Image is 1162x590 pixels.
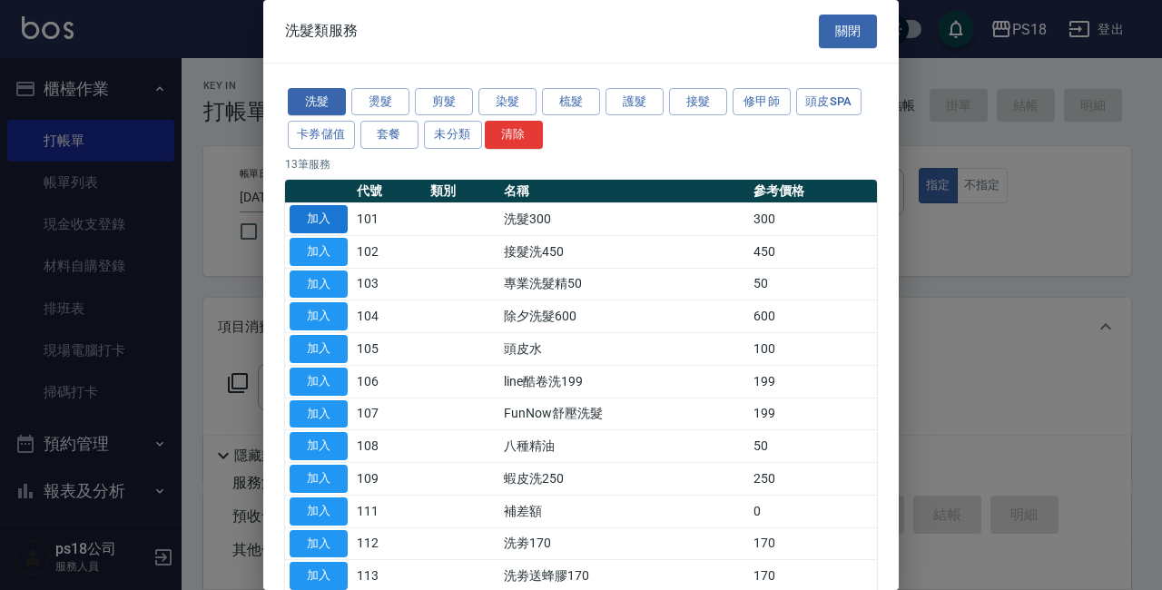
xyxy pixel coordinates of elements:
[749,180,877,203] th: 參考價格
[290,270,348,299] button: 加入
[499,527,749,560] td: 洗劵170
[749,300,877,333] td: 600
[749,527,877,560] td: 170
[288,88,346,116] button: 洗髮
[499,333,749,366] td: 頭皮水
[796,88,862,116] button: 頭皮SPA
[485,121,543,149] button: 清除
[352,430,426,463] td: 108
[749,268,877,300] td: 50
[285,22,358,40] span: 洗髮類服務
[290,562,348,590] button: 加入
[424,121,482,149] button: 未分類
[499,495,749,527] td: 補差額
[749,333,877,366] td: 100
[499,365,749,398] td: line酷卷洗199
[352,365,426,398] td: 106
[352,527,426,560] td: 112
[290,400,348,428] button: 加入
[352,300,426,333] td: 104
[352,235,426,268] td: 102
[352,463,426,496] td: 109
[749,430,877,463] td: 50
[415,88,473,116] button: 剪髮
[499,203,749,236] td: 洗髮300
[351,88,409,116] button: 燙髮
[542,88,600,116] button: 梳髮
[669,88,727,116] button: 接髮
[290,465,348,493] button: 加入
[285,156,877,172] p: 13 筆服務
[499,180,749,203] th: 名稱
[352,268,426,300] td: 103
[290,302,348,330] button: 加入
[499,235,749,268] td: 接髮洗450
[352,398,426,430] td: 107
[499,300,749,333] td: 除夕洗髮600
[499,430,749,463] td: 八種精油
[749,365,877,398] td: 199
[352,180,426,203] th: 代號
[288,121,355,149] button: 卡券儲值
[290,335,348,363] button: 加入
[426,180,499,203] th: 類別
[819,15,877,48] button: 關閉
[749,495,877,527] td: 0
[749,398,877,430] td: 199
[499,398,749,430] td: FunNow舒壓洗髮
[749,235,877,268] td: 450
[606,88,664,116] button: 護髮
[499,268,749,300] td: 專業洗髮精50
[749,463,877,496] td: 250
[352,495,426,527] td: 111
[290,238,348,266] button: 加入
[733,88,791,116] button: 修甲師
[290,432,348,460] button: 加入
[290,497,348,526] button: 加入
[478,88,537,116] button: 染髮
[749,203,877,236] td: 300
[360,121,419,149] button: 套餐
[290,205,348,233] button: 加入
[352,203,426,236] td: 101
[352,333,426,366] td: 105
[290,530,348,558] button: 加入
[290,368,348,396] button: 加入
[499,463,749,496] td: 蝦皮洗250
